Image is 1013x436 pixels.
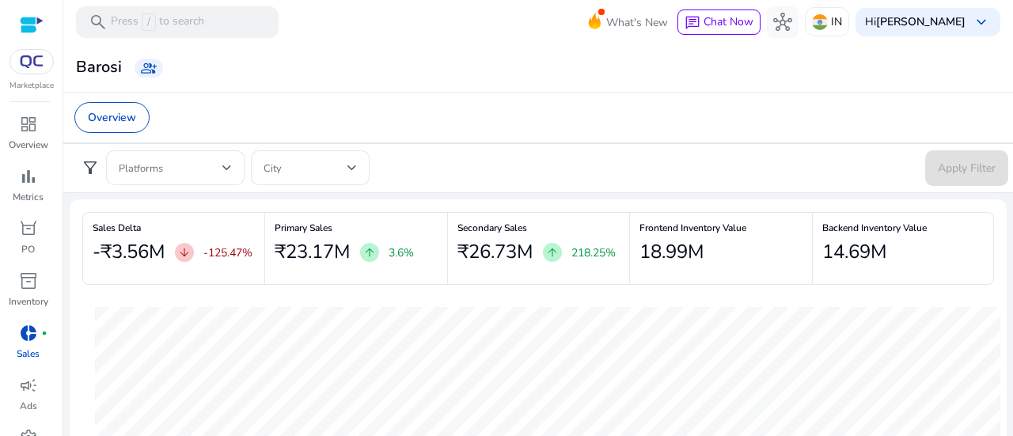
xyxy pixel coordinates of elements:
span: search [89,13,108,32]
p: 218.25% [571,245,616,261]
p: Inventory [9,294,48,309]
p: -125.47% [203,245,252,261]
p: 3.6% [389,245,414,261]
span: fiber_manual_record [41,330,47,336]
span: orders [19,219,38,238]
h2: 14.69M [822,241,887,263]
button: hub [767,6,799,38]
p: IN [831,8,842,36]
h3: Barosi [76,58,122,77]
p: Metrics [13,190,44,204]
h2: 18.99M [639,241,704,263]
h6: Primary Sales [275,227,437,230]
span: arrow_upward [363,246,376,259]
b: [PERSON_NAME] [876,14,966,29]
span: hub [773,13,792,32]
h2: -₹3.56M [93,241,165,263]
span: arrow_downward [178,246,191,259]
p: Ads [20,399,37,413]
span: dashboard [19,115,38,134]
h2: ₹23.17M [275,241,351,263]
p: Marketplace [9,80,54,92]
h6: Backend Inventory Value [822,227,984,230]
span: bar_chart [19,167,38,186]
h6: Secondary Sales [457,227,620,230]
button: chatChat Now [677,9,761,35]
h6: Frontend Inventory Value [639,227,802,230]
span: Chat Now [704,14,753,29]
p: Sales [17,347,40,361]
p: Overview [88,109,136,126]
img: in.svg [812,14,828,30]
span: chat [685,15,700,31]
span: campaign [19,376,38,395]
span: group_add [141,60,157,76]
span: What's New [606,9,668,36]
p: Press to search [111,13,204,31]
span: keyboard_arrow_down [972,13,991,32]
span: inventory_2 [19,271,38,290]
p: Overview [9,138,48,152]
p: PO [21,242,35,256]
h6: Sales Delta [93,227,255,230]
img: QC-logo.svg [17,55,46,68]
span: donut_small [19,324,38,343]
p: Hi [865,17,966,28]
h2: ₹26.73M [457,241,533,263]
span: / [142,13,156,31]
a: group_add [135,59,163,78]
span: arrow_upward [546,246,559,259]
span: filter_alt [81,158,100,177]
